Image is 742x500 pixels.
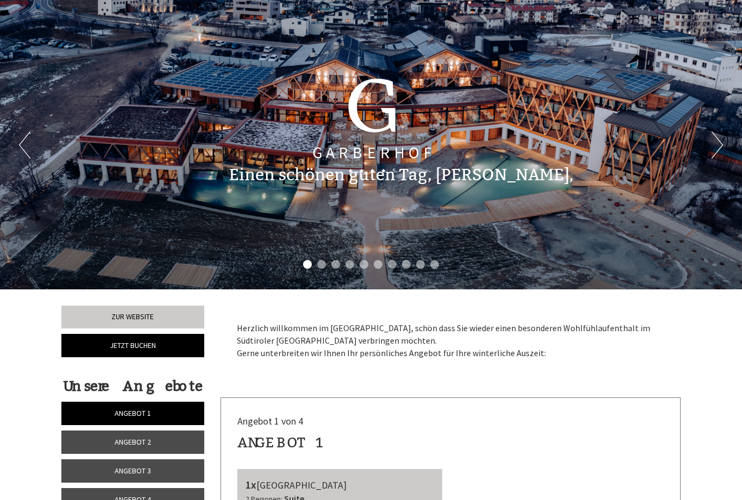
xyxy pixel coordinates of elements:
div: Angebot 1 [237,433,325,453]
div: [GEOGRAPHIC_DATA] [246,477,435,493]
span: Angebot 1 [115,408,151,418]
span: Angebot 2 [115,437,151,447]
button: Previous [19,131,30,159]
h1: Einen schönen guten Tag, [PERSON_NAME], [229,166,574,184]
span: Angebot 1 von 4 [237,415,303,427]
p: Herzlich willkommen im [GEOGRAPHIC_DATA], schön dass Sie wieder einen besonderen Wohlfühlaufentha... [237,322,665,359]
b: 1x [246,478,256,491]
a: Jetzt buchen [61,334,204,357]
div: Unsere Angebote [61,376,204,396]
button: Next [712,131,723,159]
a: Zur Website [61,306,204,328]
span: Angebot 3 [115,466,151,476]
